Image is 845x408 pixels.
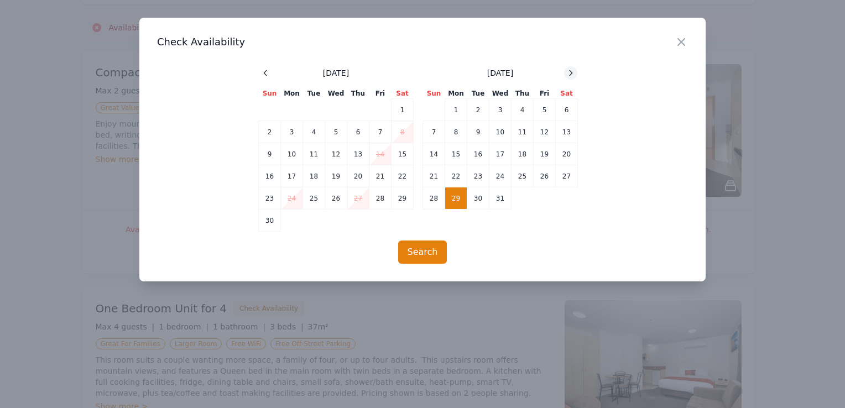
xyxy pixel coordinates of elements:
button: Search [398,240,447,264]
span: [DATE] [323,67,349,79]
td: 24 [281,187,303,210]
td: 4 [303,121,325,143]
td: 1 [445,99,467,121]
td: 15 [445,143,467,165]
td: 11 [512,121,534,143]
td: 4 [512,99,534,121]
td: 16 [467,143,489,165]
th: Fri [534,88,556,99]
td: 7 [423,121,445,143]
td: 7 [369,121,392,143]
td: 13 [556,121,578,143]
td: 17 [489,143,512,165]
td: 21 [369,165,392,187]
td: 3 [281,121,303,143]
td: 14 [423,143,445,165]
td: 15 [392,143,414,165]
td: 3 [489,99,512,121]
span: [DATE] [487,67,513,79]
td: 17 [281,165,303,187]
td: 27 [556,165,578,187]
td: 6 [347,121,369,143]
th: Sun [423,88,445,99]
td: 14 [369,143,392,165]
td: 13 [347,143,369,165]
h3: Check Availability [157,35,688,49]
td: 16 [259,165,281,187]
td: 12 [325,143,347,165]
th: Mon [281,88,303,99]
td: 10 [489,121,512,143]
td: 18 [303,165,325,187]
td: 24 [489,165,512,187]
td: 9 [259,143,281,165]
td: 11 [303,143,325,165]
td: 1 [392,99,414,121]
td: 26 [325,187,347,210]
td: 12 [534,121,556,143]
td: 20 [347,165,369,187]
td: 2 [259,121,281,143]
td: 19 [325,165,347,187]
td: 23 [259,187,281,210]
th: Sat [392,88,414,99]
th: Sat [556,88,578,99]
th: Thu [347,88,369,99]
td: 30 [259,210,281,232]
th: Thu [512,88,534,99]
td: 23 [467,165,489,187]
td: 19 [534,143,556,165]
td: 2 [467,99,489,121]
td: 30 [467,187,489,210]
td: 29 [445,187,467,210]
th: Tue [467,88,489,99]
th: Wed [325,88,347,99]
th: Sun [259,88,281,99]
td: 22 [445,165,467,187]
td: 5 [534,99,556,121]
td: 26 [534,165,556,187]
td: 25 [512,165,534,187]
td: 6 [556,99,578,121]
td: 10 [281,143,303,165]
td: 21 [423,165,445,187]
td: 5 [325,121,347,143]
td: 8 [445,121,467,143]
td: 25 [303,187,325,210]
th: Fri [369,88,392,99]
td: 31 [489,187,512,210]
td: 9 [467,121,489,143]
td: 8 [392,121,414,143]
td: 27 [347,187,369,210]
th: Mon [445,88,467,99]
th: Wed [489,88,512,99]
td: 28 [423,187,445,210]
td: 28 [369,187,392,210]
th: Tue [303,88,325,99]
td: 20 [556,143,578,165]
td: 22 [392,165,414,187]
td: 29 [392,187,414,210]
td: 18 [512,143,534,165]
